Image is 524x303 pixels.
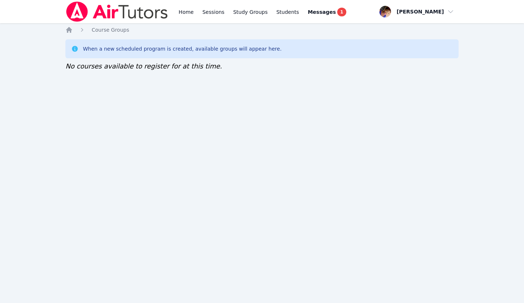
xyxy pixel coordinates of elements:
img: Air Tutors [65,1,168,22]
div: When a new scheduled program is created, available groups will appear here. [83,45,282,52]
span: No courses available to register for at this time. [65,62,222,70]
a: Course Groups [92,26,129,34]
span: Course Groups [92,27,129,33]
span: 1 [337,8,346,16]
span: Messages [308,8,336,16]
nav: Breadcrumb [65,26,459,34]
